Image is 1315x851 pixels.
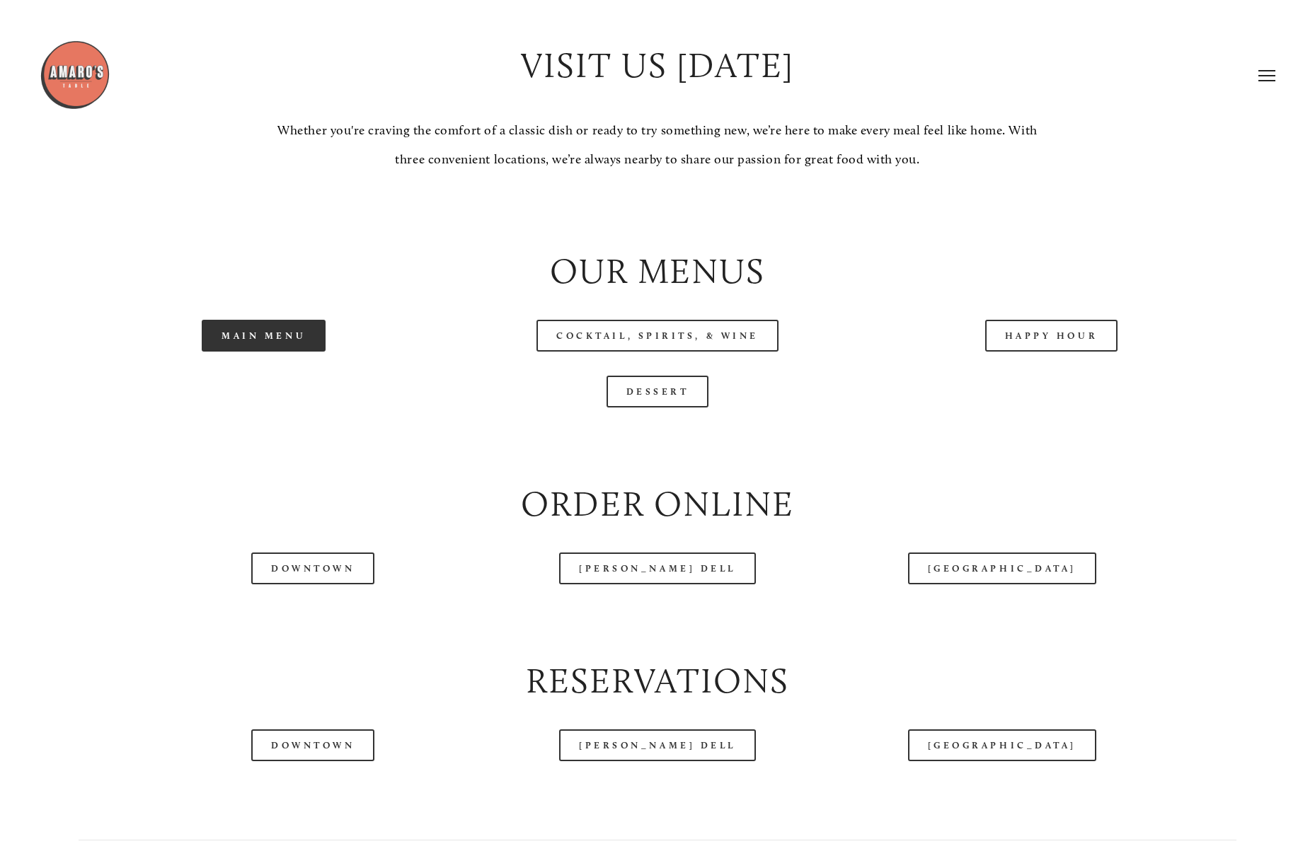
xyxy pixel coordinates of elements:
[908,729,1096,761] a: [GEOGRAPHIC_DATA]
[251,552,374,584] a: Downtown
[79,656,1236,705] h2: Reservations
[908,552,1096,584] a: [GEOGRAPHIC_DATA]
[79,480,1236,528] h2: Order Online
[559,552,756,584] a: [PERSON_NAME] Dell
[985,320,1118,352] a: Happy Hour
[40,40,110,110] img: Amaro's Table
[202,320,326,352] a: Main Menu
[79,247,1236,296] h2: Our Menus
[559,729,756,761] a: [PERSON_NAME] Dell
[251,729,374,761] a: Downtown
[607,376,709,407] a: Dessert
[536,320,779,352] a: Cocktail, Spirits, & Wine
